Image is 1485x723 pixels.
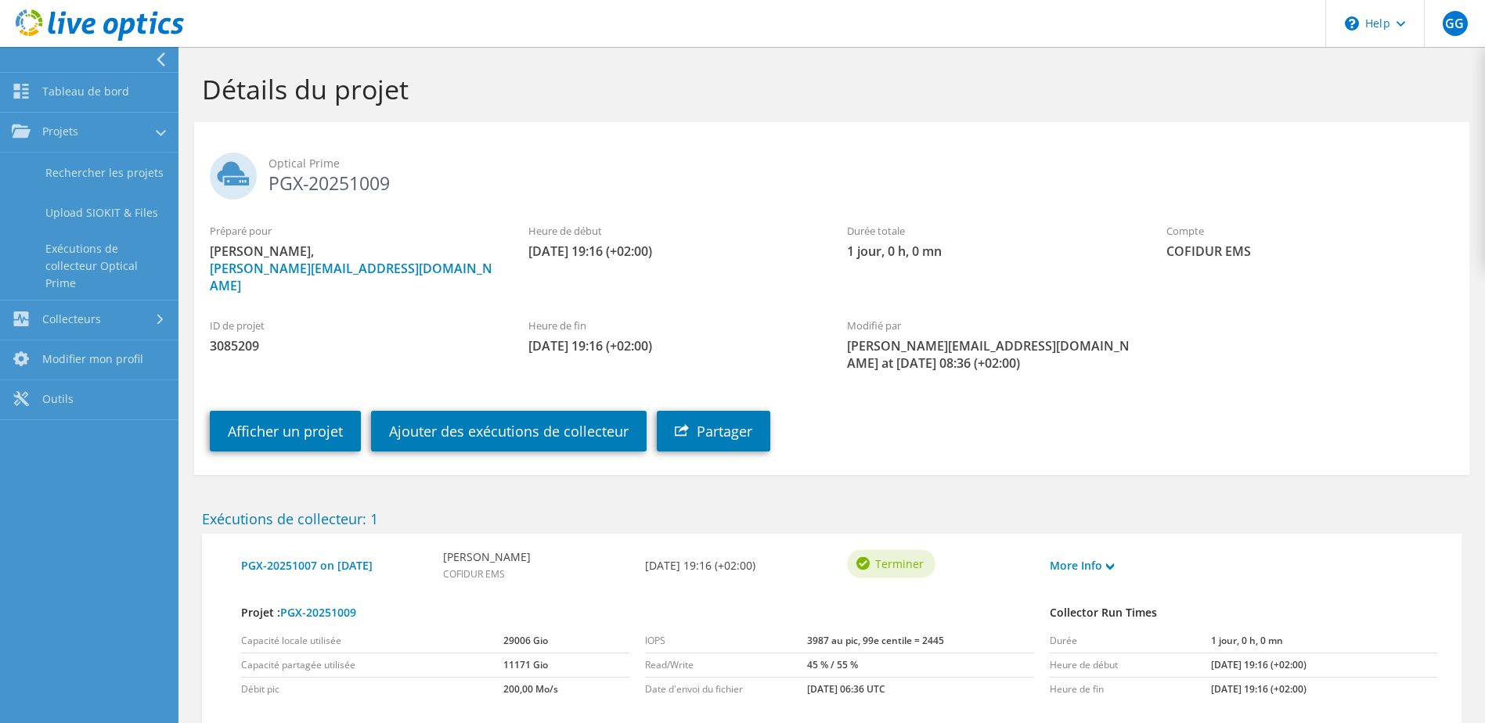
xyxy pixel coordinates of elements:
span: Optical Prime [269,155,1454,172]
span: [PERSON_NAME][EMAIL_ADDRESS][DOMAIN_NAME] at [DATE] 08:36 (+02:00) [847,337,1134,372]
label: Préparé pour [210,223,497,239]
td: 1 jour, 0 h, 0 mn [1211,629,1438,653]
td: Débit pic [241,678,503,702]
h1: Détails du projet [202,73,1454,106]
h4: Collector Run Times [1050,604,1438,621]
a: Partager [657,411,770,451]
span: [PERSON_NAME], [210,243,497,294]
td: 45 % / 55 % [807,653,1033,678]
span: GG [1443,11,1468,36]
b: [PERSON_NAME] [443,549,531,566]
a: PGX-20251009 [280,605,356,620]
label: ID de projet [210,318,497,333]
td: Heure de début [1050,653,1212,678]
span: Terminer [875,555,924,572]
td: Heure de fin [1050,678,1212,702]
span: [DATE] 19:16 (+02:00) [528,337,816,354]
a: Ajouter des exécutions de collecteur [371,411,647,451]
td: 29006 Gio [503,629,629,653]
h2: Exécutions de collecteur: 1 [202,510,1462,527]
h2: PGX-20251009 [210,153,1454,192]
td: Date d'envoi du fichier [645,678,807,702]
td: 3987 au pic, 99e centile = 2445 [807,629,1033,653]
span: [DATE] 19:16 (+02:00) [528,243,816,260]
b: [DATE] 19:16 (+02:00) [645,557,755,574]
span: COFIDUR EMS [443,567,505,581]
td: Capacité locale utilisée [241,629,503,653]
a: PGX-20251007 on [DATE] [241,557,427,574]
span: COFIDUR EMS [1166,243,1454,260]
td: IOPS [645,629,807,653]
span: 3085209 [210,337,497,354]
a: Afficher un projet [210,411,361,451]
svg: \n [1345,16,1359,31]
label: Modifié par [847,318,1134,333]
a: [PERSON_NAME][EMAIL_ADDRESS][DOMAIN_NAME] [210,260,492,294]
label: Compte [1166,223,1454,239]
td: [DATE] 06:36 UTC [807,678,1033,702]
td: [DATE] 19:16 (+02:00) [1211,653,1438,678]
label: Heure de début [528,223,816,239]
a: More Info [1050,557,1114,574]
td: [DATE] 19:16 (+02:00) [1211,678,1438,702]
td: Read/Write [645,653,807,678]
td: 200,00 Mo/s [503,678,629,702]
td: Capacité partagée utilisée [241,653,503,678]
label: Durée totale [847,223,1134,239]
h4: Projet : [241,604,1034,621]
label: Heure de fin [528,318,816,333]
span: 1 jour, 0 h, 0 mn [847,243,1134,260]
td: Durée [1050,629,1212,653]
td: 11171 Gio [503,653,629,678]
